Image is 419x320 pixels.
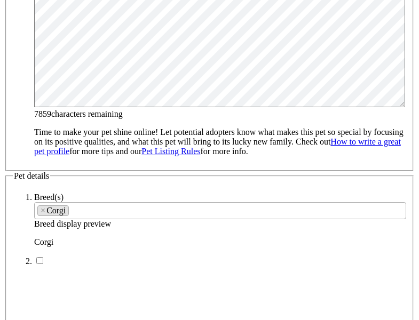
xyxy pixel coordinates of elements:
li: Breed display preview [34,193,406,247]
span: 7859 [34,109,51,118]
p: Corgi [34,237,406,247]
p: Time to make your pet shine online! Let potential adopters know what makes this pet so special by... [34,127,406,156]
a: How to write a great pet profile [34,137,401,156]
span: × [41,206,45,215]
label: Breed(s) [34,193,64,202]
span: Pet details [14,171,49,180]
a: Pet Listing Rules [141,147,200,156]
div: characters remaining [34,109,406,119]
li: Corgi [37,205,69,216]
